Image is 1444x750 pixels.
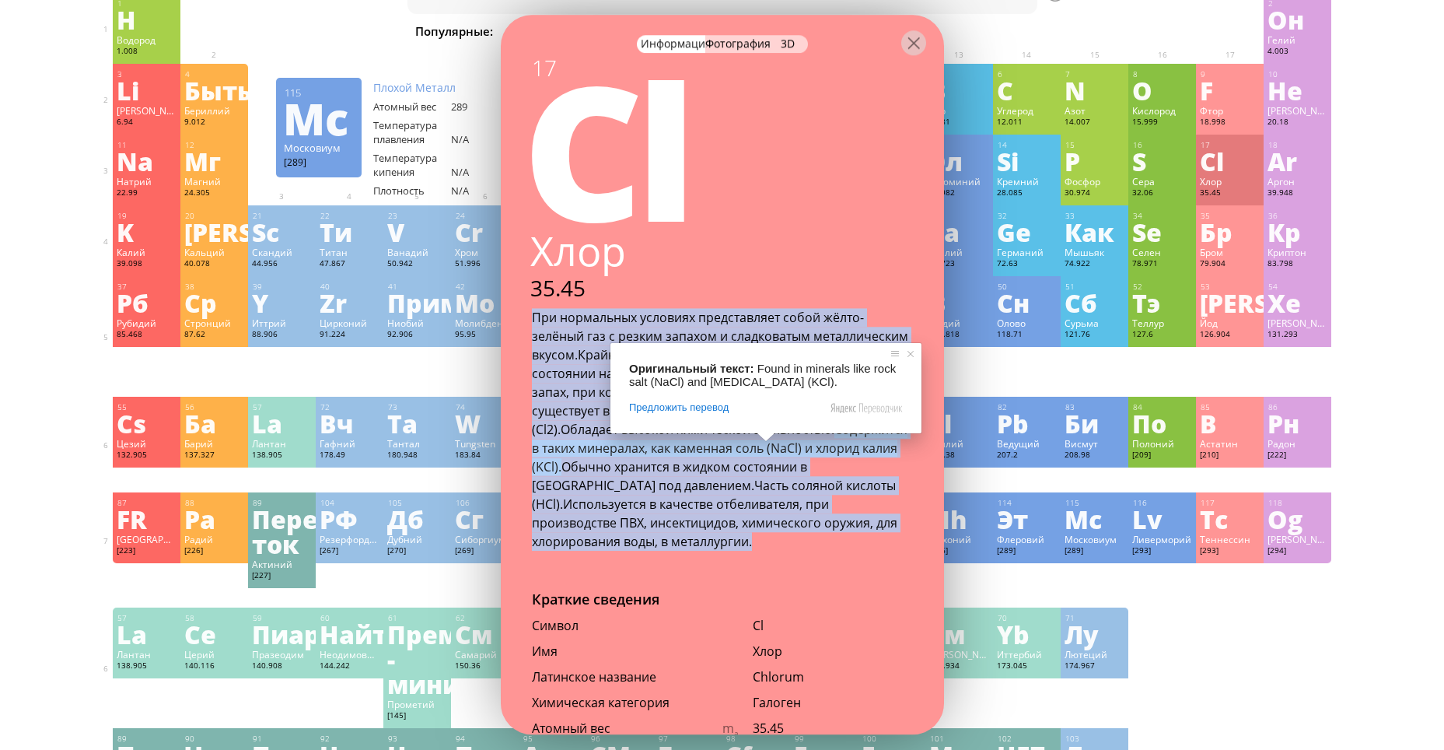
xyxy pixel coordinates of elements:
[387,405,418,441] ya-tr-span: Ta
[929,246,963,258] ya-tr-span: Галлий
[252,214,279,250] ya-tr-span: Sc
[1065,450,1124,462] div: 208.98
[929,437,963,450] ya-tr-span: Таллий
[1065,104,1086,117] ya-tr-span: Азот
[1200,175,1222,187] ya-tr-span: Хлор
[451,165,529,179] div: N/A
[117,285,149,321] ya-tr-span: Рб
[320,285,347,321] ya-tr-span: Zr
[387,246,428,258] ya-tr-span: Ванадий
[1200,258,1260,271] div: 79.904
[387,437,420,450] ya-tr-span: Тантал
[1133,140,1192,150] div: 16
[781,36,795,51] ya-tr-span: 3D
[117,2,136,37] ya-tr-span: H
[1200,246,1223,258] ya-tr-span: Бром
[455,616,492,652] ya-tr-span: См
[1065,402,1124,412] div: 83
[1132,285,1160,321] ya-tr-span: Тэ
[753,668,804,685] ya-tr-span: Chlorum
[1200,405,1217,441] ya-tr-span: В
[117,317,156,329] ya-tr-span: Рубидий
[117,46,177,58] div: 1.008
[252,501,427,562] ya-tr-span: Переменный ток
[1132,214,1162,250] ya-tr-span: Se
[1267,533,1341,545] ya-tr-span: [PERSON_NAME]
[387,285,558,321] ya-tr-span: Примечание
[705,36,771,51] ya-tr-span: Фотография
[997,501,1028,537] ya-tr-span: Эт
[876,23,967,39] ya-tr-span: [PERSON_NAME]
[117,211,177,221] div: 19
[373,80,456,95] ya-tr-span: Плохой Металл
[929,533,971,545] ya-tr-span: Нихоний
[455,648,497,661] ya-tr-span: Самарий
[117,187,177,200] div: 22.99
[997,175,1039,187] ya-tr-span: Кремний
[320,450,379,462] div: 178.49
[532,590,659,608] ya-tr-span: Краткие сведения
[185,402,244,412] div: 56
[117,258,177,271] div: 39.098
[532,617,579,634] ya-tr-span: Символ
[1065,246,1104,258] ya-tr-span: Мышьяк
[388,282,447,292] div: 41
[451,100,529,114] div: 289
[184,329,244,342] div: 87.62
[997,214,1031,250] ya-tr-span: Ge
[1132,143,1146,179] ya-tr-span: S
[997,187,1057,200] div: 28.085
[253,211,312,221] div: 21
[455,405,481,441] ya-tr-span: W
[1065,69,1124,79] div: 7
[997,117,1057,129] div: 12.011
[184,317,231,329] ya-tr-span: Стронций
[929,187,989,200] div: 26.982
[532,384,895,438] ya-tr-span: Не существует в атомарной форме (Cl), только в молекулярной (Cl2).
[1132,533,1191,545] ya-tr-span: Ливерморий
[184,437,213,450] ya-tr-span: Барий
[1201,140,1260,150] div: 17
[1200,104,1223,117] ya-tr-span: Фтор
[1200,214,1232,250] ya-tr-span: Бр
[1201,69,1260,79] div: 9
[252,616,320,652] ya-tr-span: Пиар
[285,86,354,100] div: 115
[930,282,989,292] div: 49
[1267,317,1341,329] ya-tr-span: [PERSON_NAME]
[184,143,221,179] ya-tr-span: Мг
[1065,501,1102,537] ya-tr-span: Мс
[456,282,515,292] div: 42
[253,282,312,292] div: 39
[388,402,447,412] div: 73
[320,437,355,450] ya-tr-span: Гафний
[455,533,505,545] ya-tr-span: Сиборгиум
[1132,246,1161,258] ya-tr-span: Селен
[117,33,156,46] ya-tr-span: Водород
[455,285,495,321] ya-tr-span: Мо
[1132,117,1192,129] div: 15.999
[1268,140,1327,150] div: 18
[929,648,1002,661] ya-tr-span: [PERSON_NAME]
[252,648,304,661] ya-tr-span: Празеодим
[373,118,437,146] ya-tr-span: Температура плавления
[929,143,963,179] ya-tr-span: Эл
[117,648,151,661] ya-tr-span: Лантан
[629,362,899,388] span: Found in minerals like rock salt (NaCl) and [MEDICAL_DATA] (KCl).
[997,104,1033,117] ya-tr-span: Углерод
[930,140,989,150] div: 13
[320,211,379,221] div: 22
[1267,246,1306,258] ya-tr-span: Криптон
[1200,285,1407,321] ya-tr-span: [PERSON_NAME]
[1267,187,1327,200] div: 39.948
[184,501,215,537] ya-tr-span: Ра
[929,214,960,250] ya-tr-span: Га
[532,421,907,475] ya-tr-span: Содержится в таких минералах, как каменная соль (NaCl) и хлорид калия (KCl).
[117,140,177,150] div: 11
[373,184,425,198] ya-tr-span: Плотность
[252,558,292,570] ya-tr-span: Актиний
[1200,437,1238,450] ya-tr-span: Астатин
[1267,117,1327,129] div: 20.18
[997,72,1013,108] ya-tr-span: C
[117,246,145,258] ya-tr-span: Калий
